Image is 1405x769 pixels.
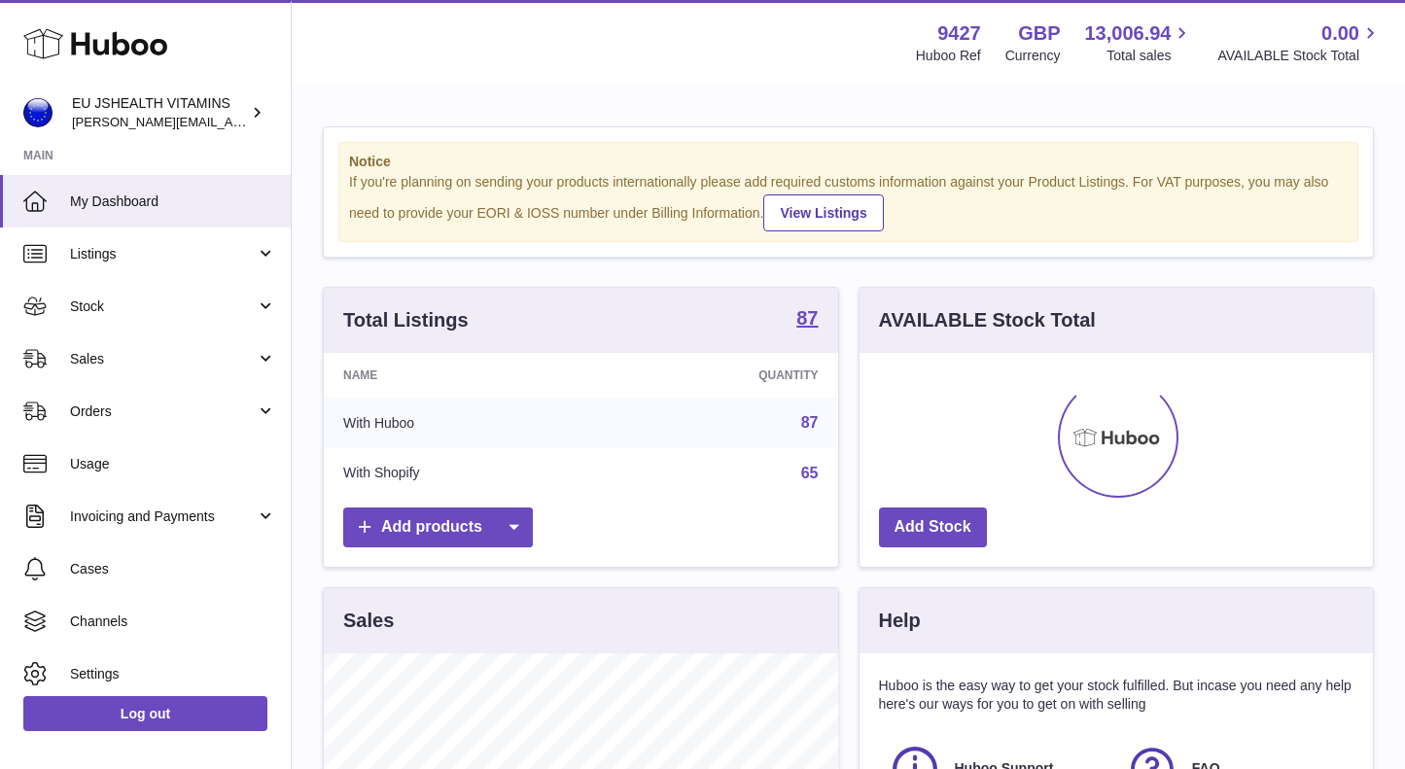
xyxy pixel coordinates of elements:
span: AVAILABLE Stock Total [1217,47,1382,65]
h3: Total Listings [343,307,469,333]
h3: AVAILABLE Stock Total [879,307,1096,333]
h3: Help [879,608,921,634]
img: laura@jessicasepel.com [23,98,53,127]
a: 65 [801,465,819,481]
th: Quantity [601,353,838,398]
strong: 87 [796,308,818,328]
strong: GBP [1018,20,1060,47]
a: 13,006.94 Total sales [1084,20,1193,65]
span: Sales [70,350,256,368]
h3: Sales [343,608,394,634]
span: Listings [70,245,256,263]
a: Add Stock [879,507,987,547]
span: Invoicing and Payments [70,507,256,526]
a: Add products [343,507,533,547]
div: Huboo Ref [916,47,981,65]
a: 87 [801,414,819,431]
span: Settings [70,665,276,683]
span: Stock [70,297,256,316]
strong: 9427 [937,20,981,47]
a: 0.00 AVAILABLE Stock Total [1217,20,1382,65]
p: Huboo is the easy way to get your stock fulfilled. But incase you need any help here's our ways f... [879,677,1354,714]
div: Currency [1005,47,1061,65]
a: View Listings [763,194,883,231]
a: Log out [23,696,267,731]
strong: Notice [349,153,1348,171]
a: 87 [796,308,818,332]
span: Total sales [1106,47,1193,65]
span: Usage [70,455,276,473]
span: 13,006.94 [1084,20,1171,47]
div: EU JSHEALTH VITAMINS [72,94,247,131]
td: With Huboo [324,398,601,448]
div: If you're planning on sending your products internationally please add required customs informati... [349,173,1348,231]
td: With Shopify [324,448,601,499]
span: [PERSON_NAME][EMAIL_ADDRESS][DOMAIN_NAME] [72,114,390,129]
span: Cases [70,560,276,578]
th: Name [324,353,601,398]
span: My Dashboard [70,192,276,211]
span: Channels [70,612,276,631]
span: Orders [70,402,256,421]
span: 0.00 [1321,20,1359,47]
